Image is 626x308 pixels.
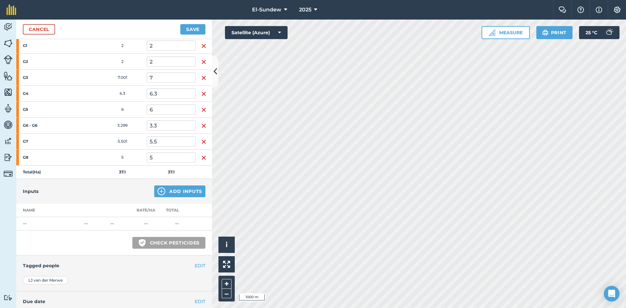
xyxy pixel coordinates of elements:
strong: G1 [23,43,74,48]
img: svg+xml;base64,PHN2ZyB4bWxucz0iaHR0cDovL3d3dy53My5vcmcvMjAwMC9zdmciIHdpZHRoPSIxNiIgaGVpZ2h0PSIyNC... [201,122,206,130]
button: EDIT [195,262,205,269]
img: svg+xml;base64,PD94bWwgdmVyc2lvbj0iMS4wIiBlbmNvZGluZz0idXRmLTgiPz4KPCEtLSBHZW5lcmF0b3I6IEFkb2JlIE... [4,136,13,146]
strong: G7 [23,139,74,144]
strong: 37.1 [119,169,126,174]
img: svg+xml;base64,PD94bWwgdmVyc2lvbj0iMS4wIiBlbmNvZGluZz0idXRmLTgiPz4KPCEtLSBHZW5lcmF0b3I6IEFkb2JlIE... [4,104,13,113]
button: Measure [482,26,530,39]
img: svg+xml;base64,PHN2ZyB4bWxucz0iaHR0cDovL3d3dy53My5vcmcvMjAwMC9zdmciIHdpZHRoPSIxNiIgaGVpZ2h0PSIyNC... [201,90,206,98]
img: svg+xml;base64,PD94bWwgdmVyc2lvbj0iMS4wIiBlbmNvZGluZz0idXRmLTgiPz4KPCEtLSBHZW5lcmF0b3I6IEFkb2JlIE... [4,120,13,130]
button: i [218,237,235,253]
span: 2025 [299,6,311,14]
img: svg+xml;base64,PD94bWwgdmVyc2lvbj0iMS4wIiBlbmNvZGluZz0idXRmLTgiPz4KPCEtLSBHZW5lcmF0b3I6IEFkb2JlIE... [603,26,616,39]
img: svg+xml;base64,PHN2ZyB4bWxucz0iaHR0cDovL3d3dy53My5vcmcvMjAwMC9zdmciIHdpZHRoPSIxNiIgaGVpZ2h0PSIyNC... [201,154,206,162]
img: svg+xml;base64,PHN2ZyB4bWxucz0iaHR0cDovL3d3dy53My5vcmcvMjAwMC9zdmciIHdpZHRoPSI1NiIgaGVpZ2h0PSI2MC... [4,87,13,97]
button: EDIT [195,298,205,305]
img: Four arrows, one pointing top left, one top right, one bottom right and the last bottom left [223,261,230,268]
td: 6 [98,102,147,118]
td: 2 [98,54,147,70]
td: — [108,217,134,230]
strong: Total ( Ha ) [23,169,41,174]
strong: G6 - G6 [23,123,74,128]
img: svg+xml;base64,PHN2ZyB4bWxucz0iaHR0cDovL3d3dy53My5vcmcvMjAwMC9zdmciIHdpZHRoPSIxNiIgaGVpZ2h0PSIyNC... [201,58,206,66]
th: Name [16,204,82,217]
img: svg+xml;base64,PHN2ZyB4bWxucz0iaHR0cDovL3d3dy53My5vcmcvMjAwMC9zdmciIHdpZHRoPSI1NiIgaGVpZ2h0PSI2MC... [4,71,13,81]
td: 5.501 [98,134,147,150]
td: — [158,217,196,230]
td: 2 [98,38,147,54]
img: svg+xml;base64,PD94bWwgdmVyc2lvbj0iMS4wIiBlbmNvZGluZz0idXRmLTgiPz4KPCEtLSBHZW5lcmF0b3I6IEFkb2JlIE... [4,295,13,301]
button: Check pesticides [132,237,205,249]
img: svg+xml;base64,PHN2ZyB4bWxucz0iaHR0cDovL3d3dy53My5vcmcvMjAwMC9zdmciIHdpZHRoPSIxOSIgaGVpZ2h0PSIyNC... [542,29,548,37]
a: Cancel [23,24,55,35]
h4: Due date [23,298,205,305]
button: Add Inputs [154,185,205,197]
span: 25 ° C [586,26,597,39]
img: A question mark icon [577,7,585,13]
td: 6.3 [98,86,147,102]
div: Open Intercom Messenger [604,286,619,301]
td: — [82,217,108,230]
td: 3.299 [98,118,147,134]
h4: Tagged people [23,262,205,269]
button: Satellite (Azure) [225,26,288,39]
td: — [134,217,158,230]
strong: G4 [23,91,74,96]
button: Print [536,26,573,39]
strong: G8 [23,155,74,160]
img: svg+xml;base64,PD94bWwgdmVyc2lvbj0iMS4wIiBlbmNvZGluZz0idXRmLTgiPz4KPCEtLSBHZW5lcmF0b3I6IEFkb2JlIE... [4,153,13,162]
strong: G3 [23,75,74,80]
img: svg+xml;base64,PHN2ZyB4bWxucz0iaHR0cDovL3d3dy53My5vcmcvMjAwMC9zdmciIHdpZHRoPSIxNCIgaGVpZ2h0PSIyNC... [157,187,165,195]
strong: G2 [23,59,74,64]
img: svg+xml;base64,PHN2ZyB4bWxucz0iaHR0cDovL3d3dy53My5vcmcvMjAwMC9zdmciIHdpZHRoPSIxNiIgaGVpZ2h0PSIyNC... [201,138,206,146]
h4: Inputs [23,188,38,195]
img: svg+xml;base64,PHN2ZyB4bWxucz0iaHR0cDovL3d3dy53My5vcmcvMjAwMC9zdmciIHdpZHRoPSI1NiIgaGVpZ2h0PSI2MC... [4,38,13,48]
img: svg+xml;base64,PD94bWwgdmVyc2lvbj0iMS4wIiBlbmNvZGluZz0idXRmLTgiPz4KPCEtLSBHZW5lcmF0b3I6IEFkb2JlIE... [4,22,13,32]
td: — [16,217,82,230]
div: LJ van der Merwe [23,276,68,285]
img: svg+xml;base64,PD94bWwgdmVyc2lvbj0iMS4wIiBlbmNvZGluZz0idXRmLTgiPz4KPCEtLSBHZW5lcmF0b3I6IEFkb2JlIE... [4,55,13,64]
strong: 37.1 [168,169,175,174]
img: svg+xml;base64,PHN2ZyB4bWxucz0iaHR0cDovL3d3dy53My5vcmcvMjAwMC9zdmciIHdpZHRoPSIxNiIgaGVpZ2h0PSIyNC... [201,74,206,82]
button: – [222,289,231,298]
img: fieldmargin Logo [7,5,16,15]
img: Two speech bubbles overlapping with the left bubble in the forefront [559,7,566,13]
th: Total [158,204,196,217]
button: Save [180,24,205,35]
button: + [222,279,231,289]
span: El-Sundew [252,6,281,14]
img: svg+xml;base64,PD94bWwgdmVyc2lvbj0iMS4wIiBlbmNvZGluZz0idXRmLTgiPz4KPCEtLSBHZW5lcmF0b3I6IEFkb2JlIE... [4,169,13,178]
img: A cog icon [613,7,621,13]
button: 25 °C [579,26,619,39]
span: i [226,241,228,249]
strong: G5 [23,107,74,112]
td: 7.001 [98,70,147,86]
td: 5 [98,150,147,166]
img: Ruler icon [489,29,495,36]
th: Rate/ Ha [134,204,158,217]
img: svg+xml;base64,PHN2ZyB4bWxucz0iaHR0cDovL3d3dy53My5vcmcvMjAwMC9zdmciIHdpZHRoPSIxNiIgaGVpZ2h0PSIyNC... [201,42,206,50]
img: svg+xml;base64,PHN2ZyB4bWxucz0iaHR0cDovL3d3dy53My5vcmcvMjAwMC9zdmciIHdpZHRoPSIxNiIgaGVpZ2h0PSIyNC... [201,106,206,114]
img: svg+xml;base64,PHN2ZyB4bWxucz0iaHR0cDovL3d3dy53My5vcmcvMjAwMC9zdmciIHdpZHRoPSIxNyIgaGVpZ2h0PSIxNy... [596,6,602,14]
